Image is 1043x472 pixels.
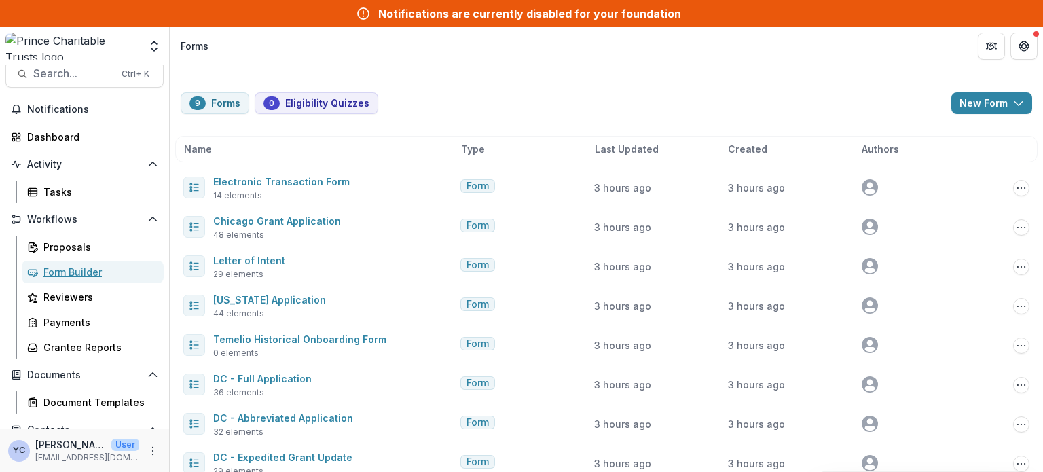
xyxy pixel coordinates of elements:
[466,181,489,192] span: Form
[1013,377,1029,393] button: Options
[862,416,878,432] svg: avatar
[862,337,878,353] svg: avatar
[27,424,142,436] span: Contacts
[5,60,164,88] button: Search...
[213,426,263,438] span: 32 elements
[213,333,386,345] a: Temelio Historical Onboarding Form
[27,159,142,170] span: Activity
[5,33,139,60] img: Prince Charitable Trusts logo
[595,142,659,156] span: Last Updated
[1013,180,1029,196] button: Options
[728,142,767,156] span: Created
[33,67,113,80] span: Search...
[862,219,878,235] svg: avatar
[27,369,142,381] span: Documents
[728,300,785,312] span: 3 hours ago
[269,98,274,108] span: 0
[27,130,153,144] div: Dashboard
[728,418,785,430] span: 3 hours ago
[213,347,259,359] span: 0 elements
[461,142,485,156] span: Type
[22,181,164,203] a: Tasks
[35,452,139,464] p: [EMAIL_ADDRESS][DOMAIN_NAME]
[27,214,142,225] span: Workflows
[594,340,651,351] span: 3 hours ago
[43,340,153,355] div: Grantee Reports
[5,98,164,120] button: Notifications
[35,437,106,452] p: [PERSON_NAME]
[145,33,164,60] button: Open entity switcher
[1010,33,1038,60] button: Get Help
[594,221,651,233] span: 3 hours ago
[22,236,164,258] a: Proposals
[22,311,164,333] a: Payments
[5,126,164,148] a: Dashboard
[22,391,164,414] a: Document Templates
[43,240,153,254] div: Proposals
[27,104,158,115] span: Notifications
[22,261,164,283] a: Form Builder
[184,142,212,156] span: Name
[466,220,489,232] span: Form
[213,176,350,187] a: Electronic Transaction Form
[13,446,25,455] div: Yena Choi
[728,182,785,194] span: 3 hours ago
[43,395,153,410] div: Document Templates
[466,456,489,468] span: Form
[5,153,164,175] button: Open Activity
[466,417,489,429] span: Form
[181,92,249,114] button: Forms
[862,376,878,393] svg: avatar
[594,261,651,272] span: 3 hours ago
[594,182,651,194] span: 3 hours ago
[1013,416,1029,433] button: Options
[1013,298,1029,314] button: Options
[594,418,651,430] span: 3 hours ago
[213,255,285,266] a: Letter of Intent
[466,338,489,350] span: Form
[728,379,785,391] span: 3 hours ago
[43,185,153,199] div: Tasks
[862,258,878,274] svg: avatar
[594,458,651,469] span: 3 hours ago
[5,419,164,441] button: Open Contacts
[213,386,264,399] span: 36 elements
[728,340,785,351] span: 3 hours ago
[213,452,352,463] a: DC - Expedited Grant Update
[255,92,378,114] button: Eligibility Quizzes
[43,290,153,304] div: Reviewers
[1013,219,1029,236] button: Options
[862,142,899,156] span: Authors
[1013,456,1029,472] button: Options
[728,221,785,233] span: 3 hours ago
[22,336,164,359] a: Grantee Reports
[862,297,878,314] svg: avatar
[951,92,1032,114] button: New Form
[213,294,326,306] a: [US_STATE] Application
[111,439,139,451] p: User
[466,259,489,271] span: Form
[145,443,161,459] button: More
[213,189,262,202] span: 14 elements
[594,300,651,312] span: 3 hours ago
[213,215,341,227] a: Chicago Grant Application
[728,458,785,469] span: 3 hours ago
[378,5,681,22] div: Notifications are currently disabled for your foundation
[728,261,785,272] span: 3 hours ago
[1013,259,1029,275] button: Options
[119,67,152,81] div: Ctrl + K
[175,36,214,56] nav: breadcrumb
[43,315,153,329] div: Payments
[5,364,164,386] button: Open Documents
[466,378,489,389] span: Form
[213,308,264,320] span: 44 elements
[213,268,263,280] span: 29 elements
[862,179,878,196] svg: avatar
[594,379,651,391] span: 3 hours ago
[978,33,1005,60] button: Partners
[22,286,164,308] a: Reviewers
[1013,338,1029,354] button: Options
[213,373,312,384] a: DC - Full Application
[181,39,208,53] div: Forms
[213,229,264,241] span: 48 elements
